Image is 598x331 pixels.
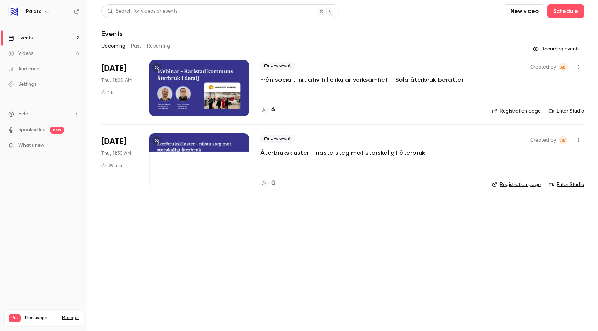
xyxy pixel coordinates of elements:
span: Amelie Berggren [559,63,567,71]
span: Live event [260,135,295,143]
h4: 6 [271,105,275,115]
img: Palats [9,6,20,17]
div: Oct 2 Thu, 11:00 AM (Europe/Stockholm) [101,60,138,116]
span: Live event [260,62,295,70]
span: AB [560,136,566,144]
div: Settings [8,81,36,88]
div: Audience [8,65,40,72]
span: Created by [530,136,556,144]
div: 30 min [101,163,122,168]
div: Videos [8,50,33,57]
div: Oct 30 Thu, 11:30 AM (Europe/Stockholm) [101,133,138,189]
a: 0 [260,179,275,188]
a: 6 [260,105,275,115]
button: New video [505,4,544,18]
h4: 0 [271,179,275,188]
a: Registration page [492,108,541,115]
span: [DATE] [101,63,126,74]
span: Plan usage [25,315,58,321]
span: Pro [9,314,21,322]
span: AB [560,63,566,71]
span: Thu, 11:00 AM [101,77,132,84]
span: new [50,127,64,134]
span: What's new [18,142,44,149]
button: Schedule [547,4,584,18]
a: Från socialt initiativ till cirkulär verksamhet – Sola återbruk berättar [260,75,464,84]
button: Upcoming [101,41,126,52]
iframe: Noticeable Trigger [71,143,79,149]
h1: Events [101,29,123,38]
a: Återbrukskluster - nästa steg mot storskaligt återbruk [260,149,425,157]
button: Recurring events [530,43,584,55]
span: [DATE] [101,136,126,147]
button: Recurring [147,41,170,52]
a: Enter Studio [549,181,584,188]
div: 1 h [101,89,113,95]
a: Registration page [492,181,541,188]
div: Events [8,35,33,42]
span: Help [18,110,28,118]
span: Thu, 11:30 AM [101,150,131,157]
h6: Palats [26,8,41,15]
div: Search for videos or events [107,8,177,15]
li: help-dropdown-opener [8,110,79,118]
span: Amelie Berggren [559,136,567,144]
button: Past [131,41,141,52]
a: Manage [62,315,79,321]
span: Created by [530,63,556,71]
a: SpeakerHub [18,126,46,134]
a: Enter Studio [549,108,584,115]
